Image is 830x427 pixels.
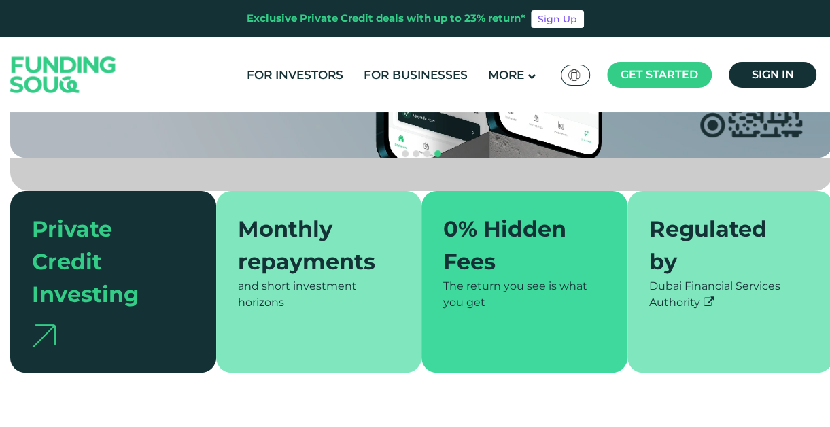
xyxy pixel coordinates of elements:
[432,148,443,159] button: navigation
[621,68,698,81] span: Get started
[752,68,794,81] span: Sign in
[32,213,178,311] div: Private Credit Investing
[488,68,524,82] span: More
[400,148,411,159] button: navigation
[649,213,795,278] div: Regulated by
[649,278,812,311] div: Dubai Financial Services Authority
[238,213,384,278] div: Monthly repayments
[531,10,584,28] a: Sign Up
[32,324,56,347] img: arrow
[568,69,581,81] img: SA Flag
[243,64,347,86] a: For Investors
[443,213,589,278] div: 0% Hidden Fees
[443,278,606,311] div: The return you see is what you get
[729,62,816,88] a: Sign in
[421,148,432,159] button: navigation
[247,11,525,27] div: Exclusive Private Credit deals with up to 23% return*
[411,148,421,159] button: navigation
[360,64,471,86] a: For Businesses
[238,278,400,311] div: and short investment horizons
